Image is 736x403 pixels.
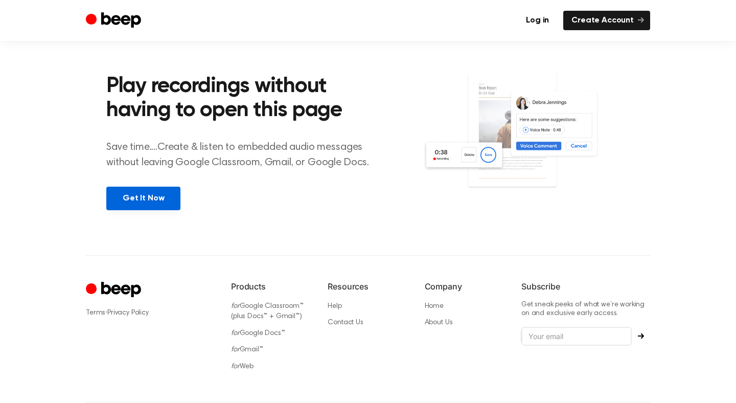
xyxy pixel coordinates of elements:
div: · [86,307,215,318]
i: for [231,303,240,310]
a: About Us [425,319,453,326]
a: Cruip [86,280,144,300]
p: Save time....Create & listen to embedded audio messages without leaving Google Classroom, Gmail, ... [106,140,382,170]
a: Get It Now [106,187,180,210]
h6: Company [425,280,505,293]
a: Terms [86,309,105,317]
p: Get sneak peeks of what we’re working on and exclusive early access. [521,301,650,319]
a: forGoogle Docs™ [231,330,285,337]
a: Create Account [563,11,650,30]
button: Subscribe [632,333,650,339]
a: Privacy Policy [107,309,149,317]
h6: Products [231,280,311,293]
h6: Subscribe [521,280,650,293]
a: forGoogle Classroom™ (plus Docs™ + Gmail™) [231,303,304,321]
a: Beep [86,11,144,31]
a: forGmail™ [231,346,263,353]
h2: Play recordings without having to open this page [106,75,382,123]
a: Log in [518,11,557,30]
i: for [231,346,240,353]
a: Help [328,303,341,310]
img: Voice Comments on Docs and Recording Widget [423,72,630,209]
i: for [231,330,240,337]
a: Contact Us [328,319,363,326]
input: Your email [521,327,632,346]
i: for [231,363,240,370]
h6: Resources [328,280,408,293]
a: forWeb [231,363,254,370]
a: Home [425,303,444,310]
